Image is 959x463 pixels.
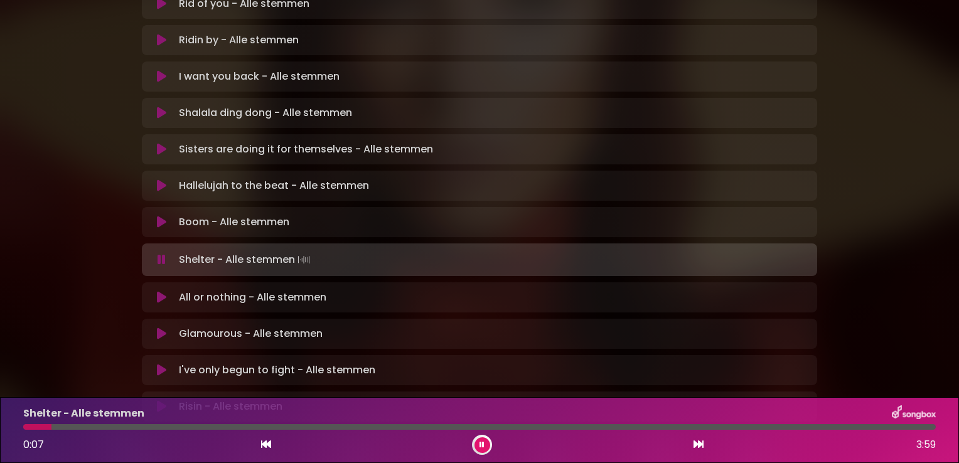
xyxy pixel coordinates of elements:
p: Boom - Alle stemmen [179,215,289,230]
p: Shelter - Alle stemmen [23,406,144,421]
p: I've only begun to fight - Alle stemmen [179,363,375,378]
p: Shelter - Alle stemmen [179,251,313,269]
p: I want you back - Alle stemmen [179,69,340,84]
span: 0:07 [23,437,44,452]
p: Hallelujah to the beat - Alle stemmen [179,178,369,193]
p: Ridin by - Alle stemmen [179,33,299,48]
img: songbox-logo-white.png [892,405,936,422]
img: waveform4.gif [295,251,313,269]
span: 3:59 [916,437,936,452]
p: Shalala ding dong - Alle stemmen [179,105,352,120]
p: Glamourous - Alle stemmen [179,326,323,341]
p: Sisters are doing it for themselves - Alle stemmen [179,142,433,157]
p: All or nothing - Alle stemmen [179,290,326,305]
